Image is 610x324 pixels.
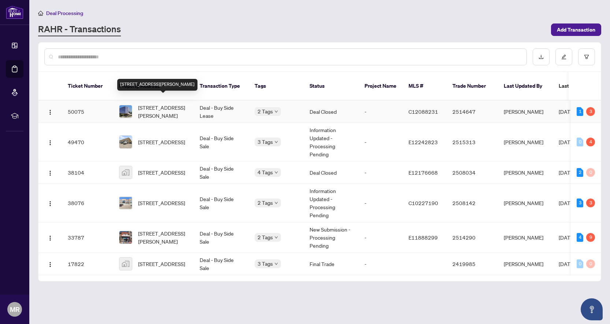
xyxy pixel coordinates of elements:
[274,236,278,239] span: down
[304,253,359,275] td: Final Trade
[359,123,403,161] td: -
[117,79,197,91] div: [STREET_ADDRESS][PERSON_NAME]
[46,10,83,17] span: Deal Processing
[274,171,278,174] span: down
[555,48,572,65] button: edit
[194,184,249,222] td: Deal - Buy Side Sale
[557,24,595,36] span: Add Transaction
[62,222,113,253] td: 33787
[44,136,56,148] button: Logo
[47,235,53,241] img: Logo
[62,161,113,184] td: 38104
[258,107,273,116] span: 2 Tags
[138,138,185,146] span: [STREET_ADDRESS]
[447,253,498,275] td: 2419985
[559,200,575,206] span: [DATE]
[559,82,603,90] span: Last Modified Date
[119,258,132,270] img: thumbnail-img
[586,168,595,177] div: 0
[447,161,498,184] td: 2508034
[304,123,359,161] td: Information Updated - Processing Pending
[138,168,185,176] span: [STREET_ADDRESS]
[586,138,595,146] div: 4
[584,54,589,59] span: filter
[559,261,575,267] span: [DATE]
[38,11,43,16] span: home
[47,201,53,207] img: Logo
[498,123,553,161] td: [PERSON_NAME]
[258,233,273,241] span: 2 Tags
[6,6,23,19] img: logo
[194,101,249,123] td: Deal - Buy Side Lease
[258,168,273,176] span: 4 Tags
[194,72,249,101] th: Transaction Type
[447,123,498,161] td: 2515313
[408,234,438,241] span: E11888299
[408,200,438,206] span: C10227190
[304,184,359,222] td: Information Updated - Processing Pending
[359,222,403,253] td: -
[559,234,575,241] span: [DATE]
[194,123,249,161] td: Deal - Buy Side Sale
[359,72,403,101] th: Project Name
[586,107,595,116] div: 3
[194,161,249,184] td: Deal - Buy Side Sale
[47,262,53,267] img: Logo
[10,304,20,314] span: MR
[119,231,132,244] img: thumbnail-img
[559,108,575,115] span: [DATE]
[539,54,544,59] span: download
[586,233,595,242] div: 9
[249,72,304,101] th: Tags
[274,140,278,144] span: down
[498,72,553,101] th: Last Updated By
[403,72,447,101] th: MLS #
[119,197,132,209] img: thumbnail-img
[447,72,498,101] th: Trade Number
[62,123,113,161] td: 49470
[47,140,53,146] img: Logo
[138,199,185,207] span: [STREET_ADDRESS]
[258,138,273,146] span: 3 Tags
[359,253,403,275] td: -
[498,101,553,123] td: [PERSON_NAME]
[559,139,575,145] span: [DATE]
[138,260,185,268] span: [STREET_ADDRESS]
[408,169,438,176] span: E12176668
[561,54,566,59] span: edit
[119,166,132,179] img: thumbnail-img
[447,184,498,222] td: 2508142
[577,259,583,268] div: 0
[44,232,56,243] button: Logo
[577,138,583,146] div: 0
[274,201,278,205] span: down
[304,72,359,101] th: Status
[577,233,583,242] div: 4
[577,168,583,177] div: 2
[551,23,601,36] button: Add Transaction
[274,110,278,113] span: down
[119,105,132,118] img: thumbnail-img
[577,107,583,116] div: 1
[498,184,553,222] td: [PERSON_NAME]
[304,161,359,184] td: Deal Closed
[359,184,403,222] td: -
[194,222,249,253] td: Deal - Buy Side Sale
[258,199,273,207] span: 2 Tags
[359,161,403,184] td: -
[274,262,278,266] span: down
[138,229,188,245] span: [STREET_ADDRESS][PERSON_NAME]
[44,106,56,117] button: Logo
[44,167,56,178] button: Logo
[62,253,113,275] td: 17822
[258,259,273,268] span: 3 Tags
[498,161,553,184] td: [PERSON_NAME]
[62,72,113,101] th: Ticket Number
[119,136,132,148] img: thumbnail-img
[44,197,56,209] button: Logo
[447,222,498,253] td: 2514290
[62,101,113,123] td: 50075
[113,72,194,101] th: Property Address
[577,199,583,207] div: 3
[47,170,53,176] img: Logo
